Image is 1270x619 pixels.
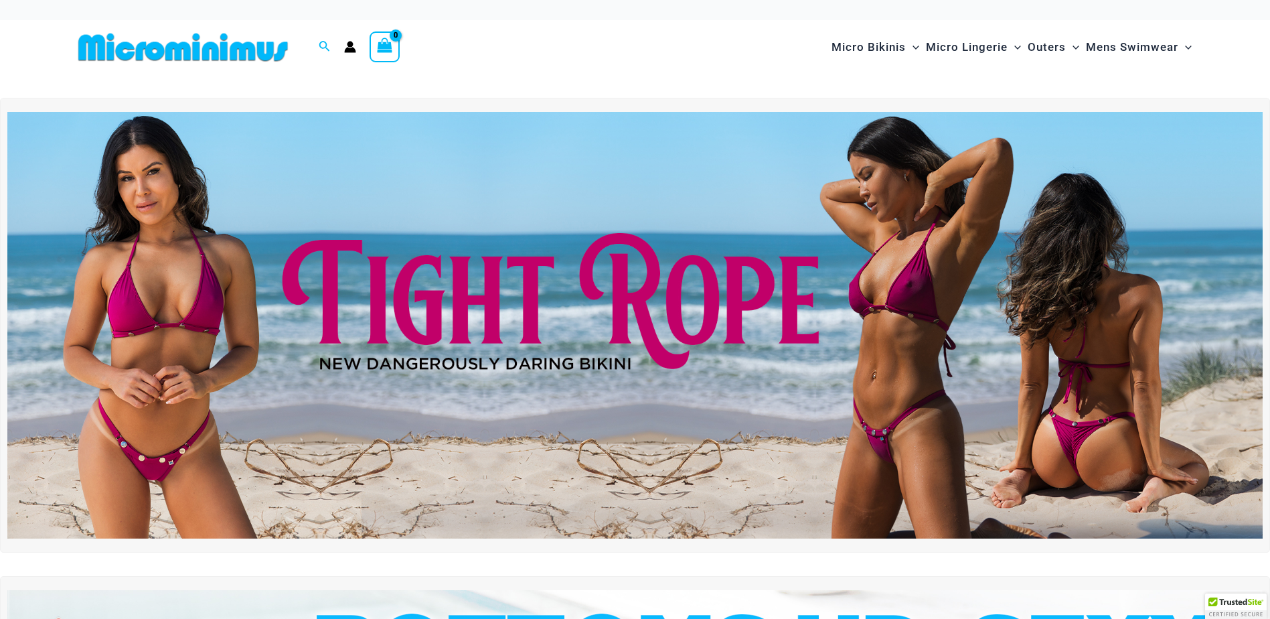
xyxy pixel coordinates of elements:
[1083,27,1195,68] a: Mens SwimwearMenu ToggleMenu Toggle
[73,32,293,62] img: MM SHOP LOGO FLAT
[1205,594,1267,619] div: TrustedSite Certified
[1024,27,1083,68] a: OutersMenu ToggleMenu Toggle
[1066,30,1079,64] span: Menu Toggle
[1178,30,1192,64] span: Menu Toggle
[370,31,400,62] a: View Shopping Cart, empty
[344,41,356,53] a: Account icon link
[7,112,1263,539] img: Tight Rope Pink Bikini
[828,27,923,68] a: Micro BikinisMenu ToggleMenu Toggle
[906,30,919,64] span: Menu Toggle
[319,39,331,56] a: Search icon link
[826,25,1198,70] nav: Site Navigation
[1086,30,1178,64] span: Mens Swimwear
[1028,30,1066,64] span: Outers
[1008,30,1021,64] span: Menu Toggle
[923,27,1024,68] a: Micro LingerieMenu ToggleMenu Toggle
[831,30,906,64] span: Micro Bikinis
[926,30,1008,64] span: Micro Lingerie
